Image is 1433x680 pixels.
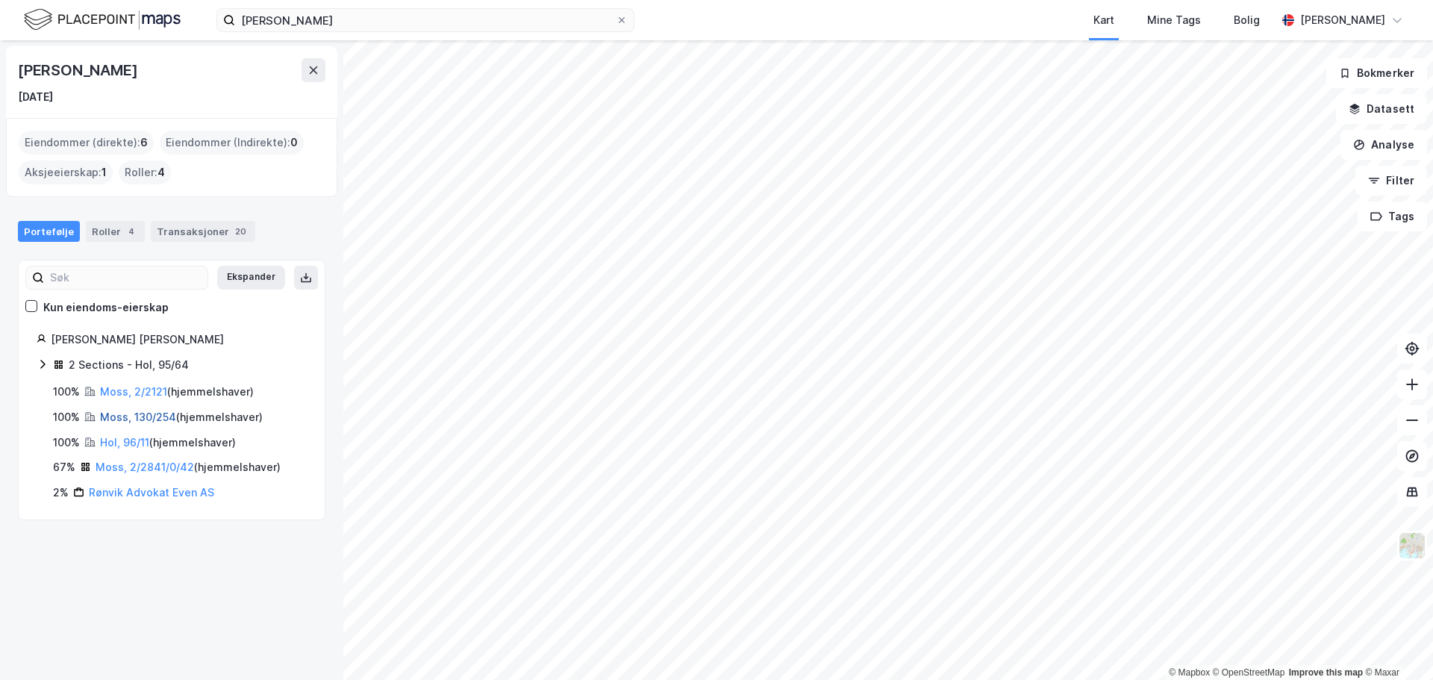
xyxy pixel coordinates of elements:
[1147,11,1201,29] div: Mine Tags
[119,160,171,184] div: Roller :
[100,436,149,449] a: Hol, 96/11
[89,486,214,499] a: Rønvik Advokat Even AS
[1336,94,1427,124] button: Datasett
[1358,608,1433,680] div: Kontrollprogram for chat
[100,385,167,398] a: Moss, 2/2121
[102,163,107,181] span: 1
[24,7,181,33] img: logo.f888ab2527a4732fd821a326f86c7f29.svg
[235,9,616,31] input: Søk på adresse, matrikkel, gårdeiere, leietakere eller personer
[96,458,281,476] div: ( hjemmelshaver )
[18,58,140,82] div: [PERSON_NAME]
[1213,667,1285,678] a: OpenStreetMap
[18,221,80,242] div: Portefølje
[1289,667,1363,678] a: Improve this map
[51,331,307,349] div: [PERSON_NAME] [PERSON_NAME]
[1300,11,1385,29] div: [PERSON_NAME]
[160,131,304,155] div: Eiendommer (Indirekte) :
[53,484,69,502] div: 2%
[1340,130,1427,160] button: Analyse
[53,383,80,401] div: 100%
[232,224,249,239] div: 20
[1234,11,1260,29] div: Bolig
[43,299,169,316] div: Kun eiendoms-eierskap
[1358,608,1433,680] iframe: Chat Widget
[1169,667,1210,678] a: Mapbox
[44,266,207,289] input: Søk
[100,408,263,426] div: ( hjemmelshaver )
[69,356,189,374] div: 2 Sections - Hol, 95/64
[1326,58,1427,88] button: Bokmerker
[1093,11,1114,29] div: Kart
[1358,202,1427,231] button: Tags
[96,461,194,473] a: Moss, 2/2841/0/42
[53,458,75,476] div: 67%
[217,266,285,290] button: Ekspander
[1398,531,1426,560] img: Z
[157,163,165,181] span: 4
[100,411,176,423] a: Moss, 130/254
[100,434,236,452] div: ( hjemmelshaver )
[1355,166,1427,196] button: Filter
[19,160,113,184] div: Aksjeeierskap :
[18,88,53,106] div: [DATE]
[100,383,254,401] div: ( hjemmelshaver )
[53,408,80,426] div: 100%
[290,134,298,152] span: 0
[19,131,154,155] div: Eiendommer (direkte) :
[151,221,255,242] div: Transaksjoner
[53,434,80,452] div: 100%
[140,134,148,152] span: 6
[86,221,145,242] div: Roller
[124,224,139,239] div: 4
